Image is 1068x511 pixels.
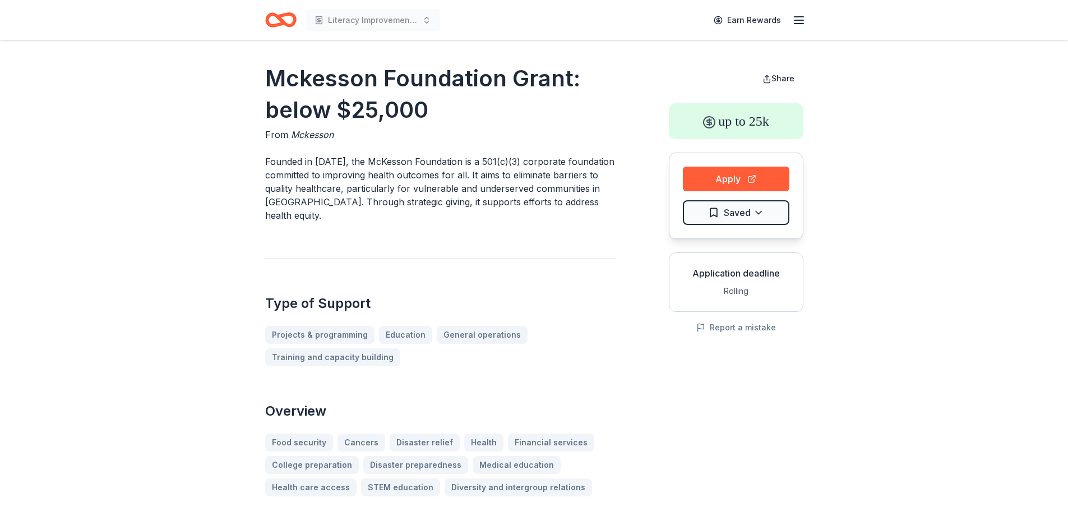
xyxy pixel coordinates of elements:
button: Literacy Improvement for children in [GEOGRAPHIC_DATA] [GEOGRAPHIC_DATA] region [306,9,440,31]
div: up to 25k [669,103,803,139]
h1: Mckesson Foundation Grant: below $25,000 [265,63,615,126]
button: Report a mistake [696,321,776,334]
a: General operations [437,326,528,344]
button: Apply [683,167,789,191]
span: Share [771,73,794,83]
a: Projects & programming [265,326,375,344]
span: Literacy Improvement for children in [GEOGRAPHIC_DATA] [GEOGRAPHIC_DATA] region [328,13,418,27]
div: From [265,128,615,141]
div: Rolling [678,284,794,298]
a: Education [379,326,432,344]
h2: Type of Support [265,294,615,312]
h2: Overview [265,402,615,420]
p: Founded in [DATE], the McKesson Foundation is a 501(c)(3) corporate foundation committed to impro... [265,155,615,222]
span: Saved [724,205,751,220]
span: Mckesson [291,129,334,140]
a: Training and capacity building [265,348,400,366]
a: Home [265,7,297,33]
div: Application deadline [678,266,794,280]
button: Share [753,67,803,90]
a: Earn Rewards [707,10,788,30]
button: Saved [683,200,789,225]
